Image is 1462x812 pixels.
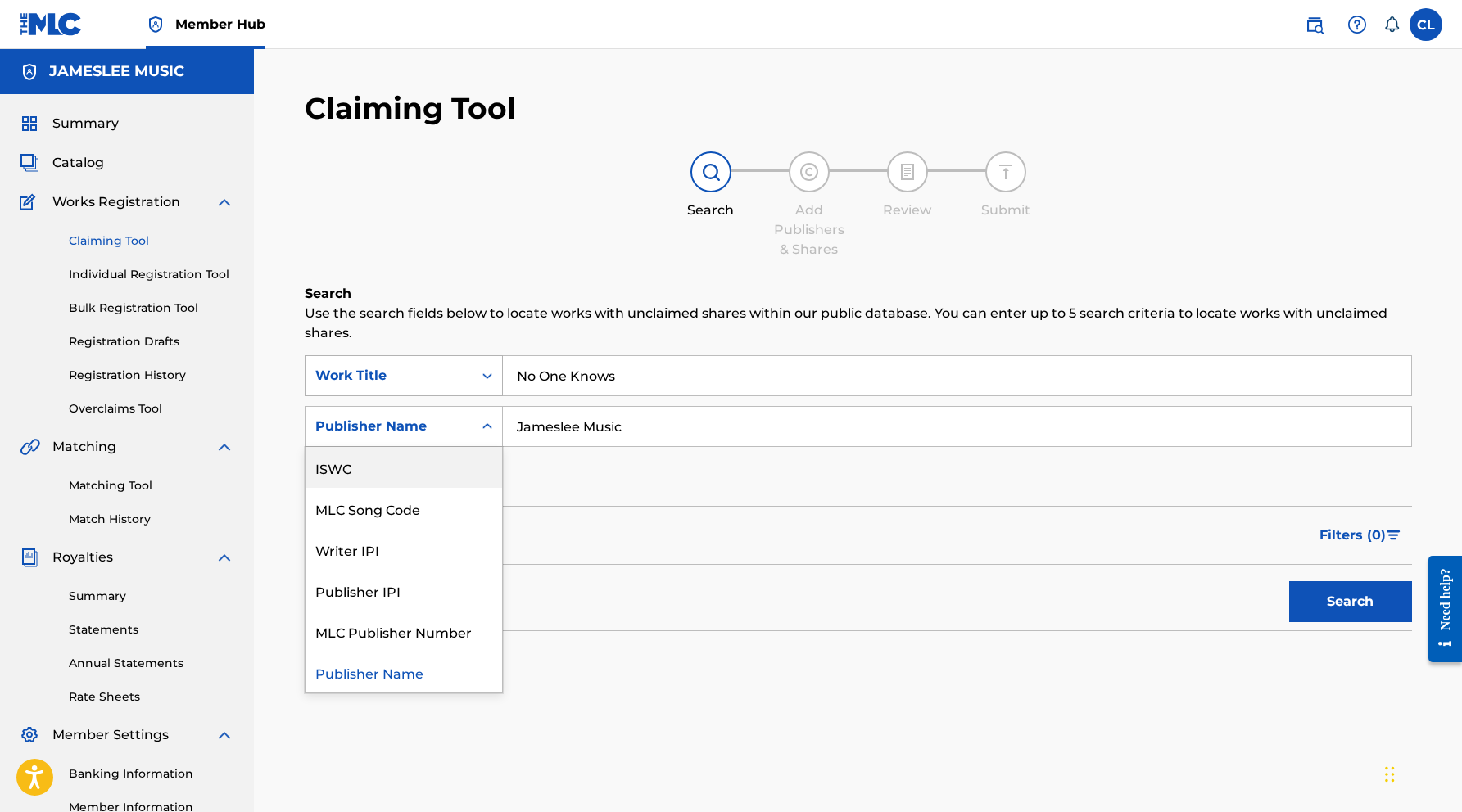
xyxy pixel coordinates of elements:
[1387,530,1401,540] img: filter
[20,437,40,457] img: Matching
[1341,8,1374,41] div: Help
[69,511,234,528] a: Match History
[1383,16,1400,33] div: Notifications
[20,153,104,173] a: CatalogCatalog
[69,367,234,384] a: Registration History
[69,333,234,350] a: Registration Drafts
[20,114,119,133] a: SummarySummary
[315,417,463,436] div: Publisher Name
[1410,8,1442,41] div: User Menu
[215,437,234,457] img: expand
[20,114,39,133] img: Summary
[305,304,1412,343] p: Use the search fields below to locate works with unclaimed shares within our public database. You...
[799,162,819,182] img: step indicator icon for Add Publishers & Shares
[69,266,234,283] a: Individual Registration Tool
[20,153,39,173] img: Catalog
[215,192,234,212] img: expand
[69,655,234,672] a: Annual Statements
[52,437,116,457] span: Matching
[69,477,234,494] a: Matching Tool
[1305,15,1324,34] img: search
[69,300,234,317] a: Bulk Registration Tool
[315,366,463,386] div: Work Title
[306,652,502,692] div: Publisher Name
[305,90,516,127] h2: Claiming Tool
[215,548,234,567] img: expand
[69,588,234,605] a: Summary
[175,15,265,34] span: Member Hub
[52,153,104,173] span: Catalog
[69,621,234,638] a: Statements
[996,162,1016,182] img: step indicator icon for Submit
[1380,733,1462,812] iframe: Chat Widget
[898,162,917,182] img: step indicator icon for Review
[20,62,39,82] img: Accounts
[306,529,502,570] div: Writer IPI
[69,232,234,250] a: Claiming Tool
[670,201,752,220] div: Search
[215,725,234,745] img: expand
[52,192,180,212] span: Works Registration
[146,15,165,34] img: Top Rightsholder
[69,400,234,417] a: Overclaims Tool
[305,284,1412,304] h6: Search
[1416,541,1462,676] iframe: Resource Center
[20,12,83,36] img: MLC Logo
[1310,515,1412,556] button: Filters (0)
[20,548,39,567] img: Royalties
[52,725,169,745] span: Member Settings
[701,162,721,182] img: step indicator icon for Search
[306,611,502,652] div: MLC Publisher Number
[768,201,850,259] div: Add Publishers & Shares
[69,765,234,783] a: Banking Information
[965,201,1047,220] div: Submit
[306,488,502,529] div: MLC Song Code
[1319,526,1386,545] span: Filters ( 0 )
[305,355,1412,630] form: Search Form
[52,114,119,133] span: Summary
[1347,15,1367,34] img: help
[1298,8,1331,41] a: Public Search
[867,201,948,220] div: Review
[20,192,41,212] img: Works Registration
[52,548,113,567] span: Royalties
[1289,581,1412,622] button: Search
[20,725,39,745] img: Member Settings
[306,570,502,611] div: Publisher IPI
[1385,750,1395,799] div: Drag
[49,62,184,81] h5: JAMESLEE MUSIC
[306,447,502,488] div: ISWC
[69,688,234,706] a: Rate Sheets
